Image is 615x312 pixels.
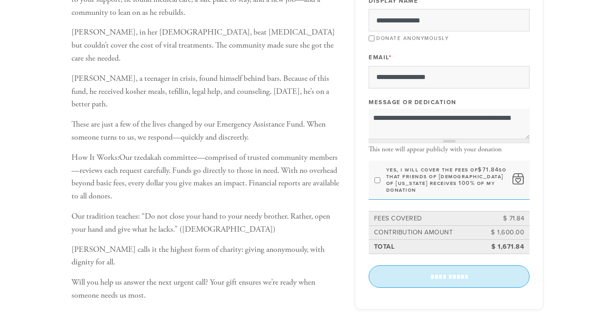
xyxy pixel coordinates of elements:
td: $ 1,600.00 [485,226,526,239]
td: Fees covered [373,212,486,225]
p: Our tradition teaches: “Do not close your hand to your needy brother. Rather, open your hand and ... [71,210,341,236]
div: This note will appear publicly with your donation [369,145,530,154]
td: Total [373,241,486,253]
label: Email [369,53,392,62]
p: How It Works:Our tzedakah committee—comprised of trusted community members—reviews each request c... [71,151,341,203]
p: [PERSON_NAME], in her [DEMOGRAPHIC_DATA], beat [MEDICAL_DATA] but couldn’t cover the cost of vita... [71,26,341,65]
td: $ 71.84 [485,212,526,225]
label: Message or dedication [369,98,456,106]
p: [PERSON_NAME], a teenager in crisis, found himself behind bars. Because of this fund, he received... [71,72,341,111]
td: Contribution Amount [373,226,486,239]
p: Will you help us answer the next urgent call? Your gift ensures we’re ready when someone needs us... [71,276,341,302]
span: 71.84 [482,166,499,173]
span: $ [478,166,482,173]
p: These are just a few of the lives changed by our Emergency Assistance Fund. When someone turns to... [71,118,341,144]
label: Yes, I will cover the fees of so that Friends of [DEMOGRAPHIC_DATA] of [US_STATE] receives 100% o... [386,167,507,193]
span: This field is required. [389,54,392,61]
td: $ 1,671.84 [485,241,526,253]
p: [PERSON_NAME] calls it the highest form of charity: giving anonymously, with dignity for all. [71,243,341,269]
label: Donate Anonymously [376,35,449,41]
